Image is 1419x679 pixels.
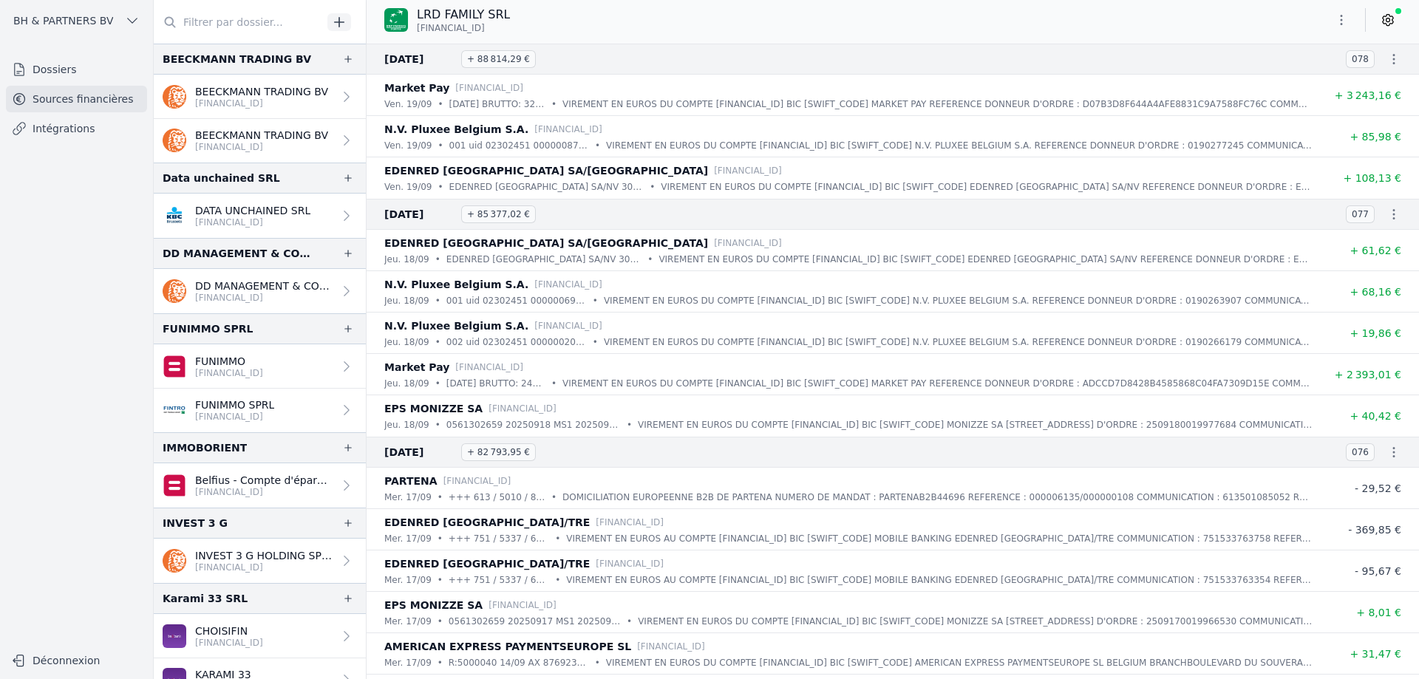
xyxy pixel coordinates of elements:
span: + 40,42 € [1350,410,1401,422]
p: DD MANAGEMENT & CONSULTING SRL [195,279,333,293]
p: jeu. 18/09 [384,293,429,308]
p: mer. 17/09 [384,531,432,546]
p: DATA UNCHAINED SRL [195,203,310,218]
span: [FINANCIAL_ID] [417,22,485,34]
p: PARTENA [384,472,438,490]
div: • [438,97,443,112]
p: ven. 19/09 [384,97,432,112]
img: ing.png [163,129,186,152]
p: [FINANCIAL_ID] [596,556,664,571]
p: [FINANCIAL_ID] [534,122,602,137]
p: EPS MONIZZE SA [384,400,483,417]
p: EPS MONIZZE SA [384,596,483,614]
span: [DATE] [384,50,455,68]
img: KBC_BRUSSELS_KREDBEBB.png [163,204,186,228]
p: N.V. Pluxee Belgium S.A. [384,317,528,335]
div: • [438,655,443,670]
span: + 2 393,01 € [1335,369,1401,381]
div: BEECKMANN TRADING BV [163,50,311,68]
p: EDENRED [GEOGRAPHIC_DATA]/TRE [384,555,590,573]
p: [FINANCIAL_ID] [195,411,274,423]
p: VIREMENT EN EUROS DU COMPTE [FINANCIAL_ID] BIC [SWIFT_CODE] AMERICAN EXPRESS PAYMENTSEUROPE SL BE... [606,655,1313,670]
span: + 68,16 € [1350,286,1401,298]
p: N.V. Pluxee Belgium S.A. [384,276,528,293]
div: • [551,376,557,391]
p: VIREMENT EN EUROS DU COMPTE [FINANCIAL_ID] BIC [SWIFT_CODE] EDENRED [GEOGRAPHIC_DATA] SA/NV REFER... [659,252,1313,267]
div: • [593,293,598,308]
div: • [595,138,600,153]
a: DATA UNCHAINED SRL [FINANCIAL_ID] [154,194,366,238]
p: [FINANCIAL_ID] [443,474,511,488]
p: mer. 17/09 [384,655,432,670]
div: • [593,335,598,349]
span: + 85 377,02 € [461,205,536,223]
p: VIREMENT EN EUROS DU COMPTE [FINANCIAL_ID] BIC [SWIFT_CODE] EDENRED [GEOGRAPHIC_DATA] SA/NV REFER... [661,180,1313,194]
p: jeu. 18/09 [384,335,429,349]
input: Filtrer par dossier... [154,9,322,35]
span: [DATE] [384,205,455,223]
a: FUNIMMO [FINANCIAL_ID] [154,344,366,389]
img: BNP_BE_BUSINESS_GEBABEBB.png [384,8,408,32]
div: • [435,293,440,308]
p: Belfius - Compte d'épargne [195,473,333,488]
p: VIREMENT EN EUROS DU COMPTE [FINANCIAL_ID] BIC [SWIFT_CODE] MONIZZE SA [STREET_ADDRESS] D'ORDRE :... [638,614,1313,629]
img: BEOBANK_CTBKBEBX.png [163,624,186,648]
p: R:5000040 14/09 AX 8769236399 T: 0001 L:NA BRT: 31,63 C: 0,16 A: 0,00 D:160925 [449,655,589,670]
p: [FINANCIAL_ID] [489,598,557,613]
p: 0561302659 20250917 MS1 20250916160929 AMT:8,53 EUR MSC:0,52 EUR [449,614,621,629]
span: - 369,85 € [1348,524,1401,536]
a: FUNIMMO SPRL [FINANCIAL_ID] [154,389,366,432]
span: 078 [1346,50,1375,68]
p: EDENRED [GEOGRAPHIC_DATA] SA/[GEOGRAPHIC_DATA] [384,162,708,180]
div: • [627,417,632,432]
span: - 29,52 € [1355,482,1401,494]
span: + 3 243,16 € [1335,89,1401,101]
p: [FINANCIAL_ID] [195,562,333,573]
button: BH & PARTNERS BV [6,9,147,33]
span: + 31,47 € [1350,648,1401,660]
span: - 95,67 € [1355,565,1401,577]
a: BEECKMANN TRADING BV [FINANCIAL_ID] [154,75,366,119]
p: 001 uid 02302451 0000006903 000000087 00000 16 09 [446,293,587,308]
p: mer. 17/09 [384,614,432,629]
p: [FINANCIAL_ID] [637,639,705,654]
p: VIREMENT EN EUROS AU COMPTE [FINANCIAL_ID] BIC [SWIFT_CODE] MOBILE BANKING EDENRED [GEOGRAPHIC_DA... [566,531,1313,546]
a: BEECKMANN TRADING BV [FINANCIAL_ID] [154,119,366,163]
div: Karami 33 SRL [163,590,248,607]
p: [FINANCIAL_ID] [195,98,328,109]
p: +++ 751 / 5337 / 63758 +++ [449,531,549,546]
p: ven. 19/09 [384,180,432,194]
div: • [435,335,440,349]
span: + 82 793,95 € [461,443,536,461]
p: [FINANCIAL_ID] [714,163,782,178]
p: +++ 613 / 5010 / 85052 +++ [449,490,545,505]
div: IMMOBORIENT [163,439,247,457]
p: jeu. 18/09 [384,417,429,432]
div: • [438,490,443,505]
p: EDENRED [GEOGRAPHIC_DATA] SA/NV 30591211 629914ETR170925 0030591211 P00799975 00010903 0000090 [449,180,644,194]
p: [DATE] BRUTTO: 3258,4 COM: 15,24 [449,97,545,112]
div: • [438,138,443,153]
p: [FINANCIAL_ID] [195,292,333,304]
span: BH & PARTNERS BV [13,13,113,28]
img: belfius.png [163,355,186,378]
div: • [435,252,440,267]
div: Data unchained SRL [163,169,280,187]
div: • [595,655,600,670]
p: [FINANCIAL_ID] [534,277,602,292]
p: [FINANCIAL_ID] [195,486,333,498]
p: [FINANCIAL_ID] [596,515,664,530]
p: [FINANCIAL_ID] [195,216,310,228]
div: DD MANAGEMENT & CONSULTING BV [163,245,319,262]
div: INVEST 3 G [163,514,228,532]
a: DD MANAGEMENT & CONSULTING SRL [FINANCIAL_ID] [154,269,366,313]
p: LRD FAMILY SRL [417,6,510,24]
a: Belfius - Compte d'épargne [FINANCIAL_ID] [154,463,366,508]
p: [FINANCIAL_ID] [714,236,782,250]
p: [FINANCIAL_ID] [534,318,602,333]
a: Sources financières [6,86,147,112]
div: • [438,531,443,546]
p: BEECKMANN TRADING BV [195,128,328,143]
p: [FINANCIAL_ID] [455,81,523,95]
span: 077 [1346,205,1375,223]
